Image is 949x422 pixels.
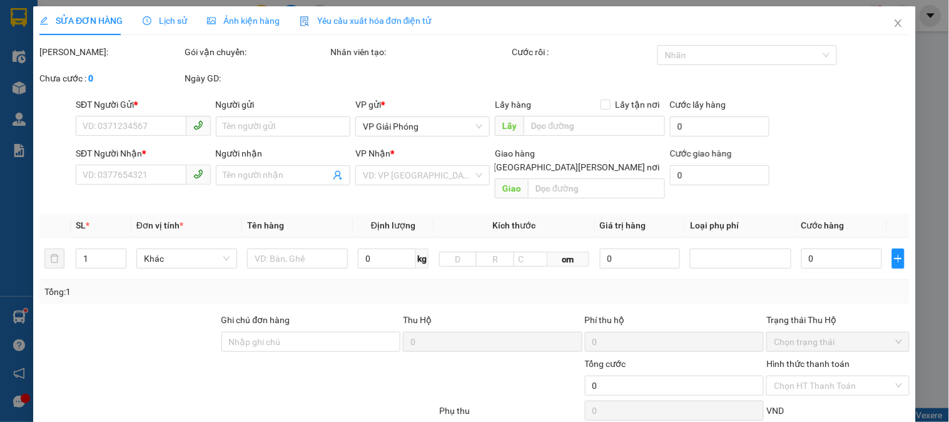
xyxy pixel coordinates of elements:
[514,252,547,267] input: C
[207,16,280,26] span: Ảnh kiện hàng
[330,45,510,59] div: Nhân viên tạo:
[44,249,64,269] button: delete
[495,178,529,198] span: Giao
[355,98,490,111] div: VP gửi
[39,45,182,59] div: [PERSON_NAME]:
[893,18,903,28] span: close
[766,359,850,369] label: Hình thức thanh toán
[670,116,770,136] input: Cước lấy hàng
[143,16,187,26] span: Lịch sử
[600,220,646,230] span: Giá trị hàng
[801,220,845,230] span: Cước hàng
[670,100,726,110] label: Cước lấy hàng
[136,220,183,230] span: Đơn vị tính
[585,313,764,332] div: Phí thu hộ
[524,116,665,136] input: Dọc đường
[492,220,535,230] span: Kích thước
[495,100,532,110] span: Lấy hàng
[193,169,203,179] span: phone
[143,16,151,25] span: clock-circle
[159,66,188,76] span: Website
[221,315,290,325] label: Ghi chú đơn hàng
[403,315,432,325] span: Thu Hộ
[766,406,784,416] span: VND
[159,64,270,76] strong: : [DOMAIN_NAME]
[439,252,477,267] input: D
[495,116,524,136] span: Lấy
[300,16,310,26] img: icon
[193,120,203,130] span: phone
[881,6,916,41] button: Close
[495,148,535,158] span: Giao hàng
[76,147,210,160] div: SĐT Người Nhận
[185,45,328,59] div: Gói vận chuyển:
[76,98,210,111] div: SĐT Người Gửi
[892,249,905,269] button: plus
[247,220,284,230] span: Tên hàng
[221,332,401,352] input: Ghi chú đơn hàng
[88,73,93,83] b: 0
[670,148,732,158] label: Cước giao hàng
[547,252,589,267] span: cm
[355,148,390,158] span: VP Nhận
[39,71,182,85] div: Chưa cước :
[129,21,299,34] strong: CÔNG TY TNHH VĨNH QUANG
[207,16,216,25] span: picture
[300,16,432,26] span: Yêu cầu xuất hóa đơn điện tử
[144,249,230,268] span: Khác
[21,19,80,78] img: logo
[585,359,626,369] span: Tổng cước
[893,254,904,264] span: plus
[529,178,665,198] input: Dọc đường
[39,16,123,26] span: SỬA ĐƠN HÀNG
[247,249,348,269] input: VD: Bàn, Ghế
[44,285,367,299] div: Tổng: 1
[416,249,429,269] span: kg
[686,214,796,238] th: Loại phụ phí
[76,220,86,230] span: SL
[173,53,255,62] strong: Hotline : 0889 23 23 23
[333,170,343,180] span: user-add
[766,313,909,327] div: Trạng thái Thu Hộ
[611,98,665,111] span: Lấy tận nơi
[512,45,655,59] div: Cước rồi :
[216,147,350,160] div: Người nhận
[216,98,350,111] div: Người gửi
[489,160,665,174] span: [GEOGRAPHIC_DATA][PERSON_NAME] nơi
[163,37,265,50] strong: PHIẾU GỬI HÀNG
[363,117,482,136] span: VP Giải Phóng
[476,252,514,267] input: R
[371,220,415,230] span: Định lượng
[39,16,48,25] span: edit
[774,332,901,351] span: Chọn trạng thái
[670,165,770,185] input: Cước giao hàng
[185,71,328,85] div: Ngày GD:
